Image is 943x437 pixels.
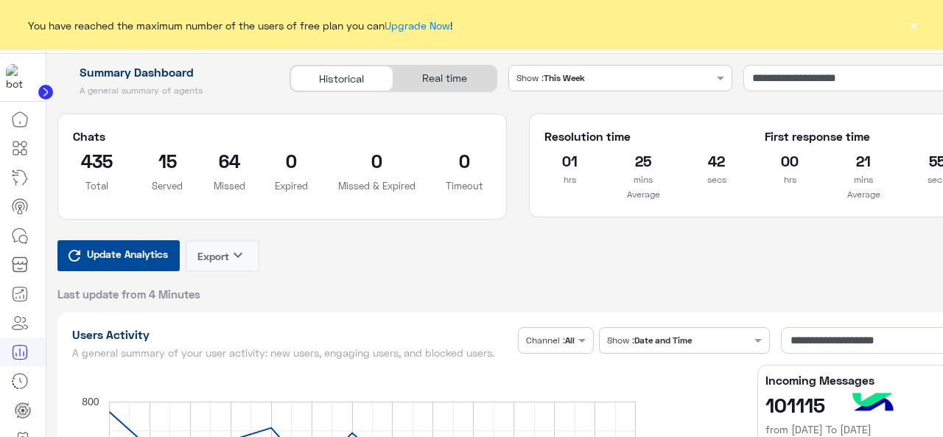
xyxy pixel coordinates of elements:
button: Update Analytics [57,240,180,271]
h2: 42 [691,149,743,172]
p: Timeout [438,178,491,193]
p: mins [838,172,889,187]
h1: Users Activity [72,327,513,342]
h5: A general summary of your user activity: new users, engaging users, and blocked users. [72,347,513,359]
h2: 0 [438,149,491,172]
h2: 435 [73,149,122,172]
img: 713415422032625 [6,64,32,91]
span: You have reached the maximum number of the users of free plan you can ! [28,18,452,33]
button: Exportkeyboard_arrow_down [186,240,259,272]
p: Total [73,178,122,193]
h2: 0 [338,149,416,172]
p: Missed & Expired [338,178,416,193]
text: 800 [82,396,99,408]
button: × [906,18,921,32]
span: Update Analytics [83,244,172,264]
h2: 15 [143,149,192,172]
h5: A general summary of agents [57,85,273,97]
b: This Week [544,72,585,83]
h5: Resolution time [544,129,743,144]
div: Historical [290,66,393,91]
p: hrs [544,172,596,187]
h2: 01 [544,149,596,172]
p: Average [544,187,743,202]
p: Expired [267,178,316,193]
i: keyboard_arrow_down [229,246,247,264]
h5: Chats [73,129,491,144]
h2: 64 [214,149,245,172]
p: Missed [214,178,245,193]
b: All [565,335,575,346]
h1: Summary Dashboard [57,65,273,80]
p: secs [691,172,743,187]
div: Real time [393,66,497,91]
p: Served [143,178,192,193]
img: hulul-logo.png [847,378,899,430]
b: Date and Time [634,335,692,346]
a: Upgrade Now [385,19,450,32]
h2: 25 [617,149,669,172]
h2: 0 [267,149,316,172]
p: hrs [765,172,816,187]
h2: 21 [838,149,889,172]
h2: 00 [765,149,816,172]
span: Last update from 4 Minutes [57,287,200,301]
p: mins [617,172,669,187]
